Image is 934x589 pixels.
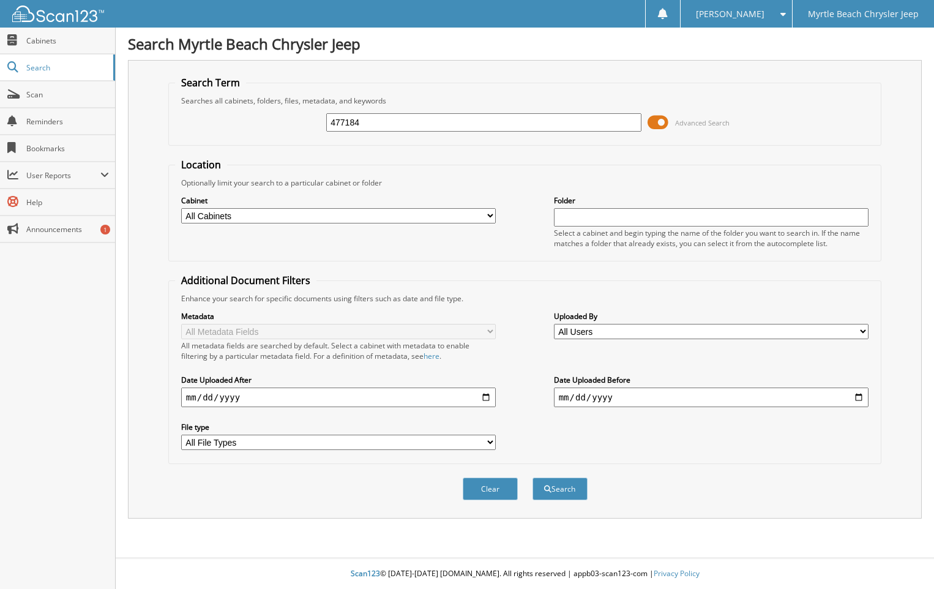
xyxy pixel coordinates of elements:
div: All metadata fields are searched by default. Select a cabinet with metadata to enable filtering b... [181,340,496,361]
span: Advanced Search [675,118,730,127]
div: Optionally limit your search to a particular cabinet or folder [175,178,875,188]
label: Folder [554,195,869,206]
div: Select a cabinet and begin typing the name of the folder you want to search in. If the name match... [554,228,869,249]
label: Cabinet [181,195,496,206]
span: Reminders [26,116,109,127]
span: Help [26,197,109,208]
span: Cabinets [26,36,109,46]
div: Searches all cabinets, folders, files, metadata, and keywords [175,96,875,106]
div: Enhance your search for specific documents using filters such as date and file type. [175,293,875,304]
span: Announcements [26,224,109,234]
div: © [DATE]-[DATE] [DOMAIN_NAME]. All rights reserved | appb03-scan123-com | [116,559,934,589]
span: Search [26,62,107,73]
span: Scan123 [351,568,380,579]
span: [PERSON_NAME] [696,10,764,18]
legend: Location [175,158,227,171]
label: Date Uploaded Before [554,375,869,385]
img: scan123-logo-white.svg [12,6,104,22]
span: Scan [26,89,109,100]
span: User Reports [26,170,100,181]
a: here [424,351,439,361]
input: start [181,388,496,407]
button: Search [532,478,588,500]
legend: Search Term [175,76,246,89]
div: 1 [100,225,110,234]
a: Privacy Policy [654,568,700,579]
h1: Search Myrtle Beach Chrysler Jeep [128,34,922,54]
button: Clear [463,478,518,500]
input: end [554,388,869,407]
legend: Additional Document Filters [175,274,316,287]
label: Uploaded By [554,311,869,321]
label: Metadata [181,311,496,321]
span: Myrtle Beach Chrysler Jeep [808,10,919,18]
label: Date Uploaded After [181,375,496,385]
span: Bookmarks [26,143,109,154]
label: File type [181,422,496,432]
